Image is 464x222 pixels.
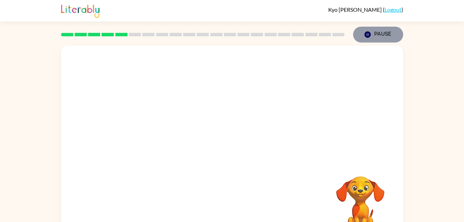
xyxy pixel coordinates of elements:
span: Kyo [PERSON_NAME] [328,6,383,13]
button: Pause [353,27,403,43]
div: ( ) [328,6,403,13]
a: Logout [385,6,401,13]
img: Literably [61,3,100,18]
